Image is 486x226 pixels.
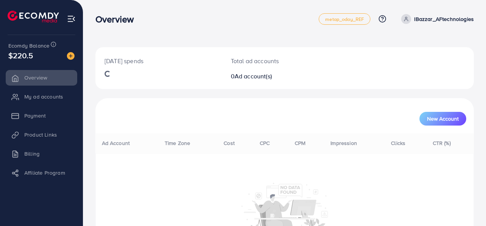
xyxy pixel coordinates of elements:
[8,50,33,61] span: $220.5
[8,11,59,22] img: logo
[95,14,140,25] h3: Overview
[235,72,272,80] span: Ad account(s)
[231,73,307,80] h2: 0
[8,42,49,49] span: Ecomdy Balance
[105,56,213,65] p: [DATE] spends
[325,17,364,22] span: metap_oday_REF
[427,116,459,121] span: New Account
[419,112,466,126] button: New Account
[319,13,370,25] a: metap_oday_REF
[398,14,474,24] a: IBazzar_AFtechnologies
[67,52,75,60] img: image
[231,56,307,65] p: Total ad accounts
[414,14,474,24] p: IBazzar_AFtechnologies
[67,14,76,23] img: menu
